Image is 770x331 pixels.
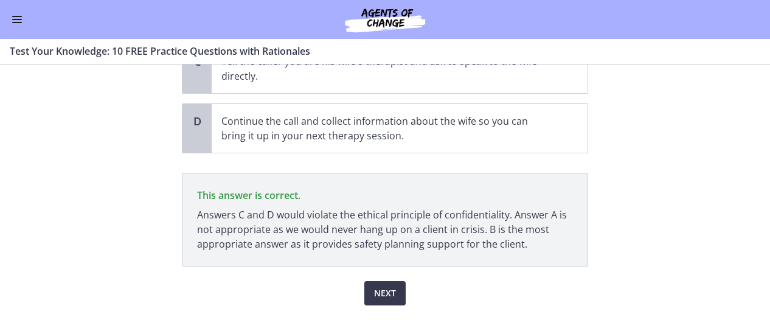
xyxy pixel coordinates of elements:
p: Continue the call and collect information about the wife so you can bring it up in your next ther... [221,114,553,143]
span: Next [374,286,396,301]
p: Tell the caller you are his wife's therapist and ask to speak to the wife directly. [221,54,553,83]
p: Answers C and D would violate the ethical principle of confidentiality. Answer A is not appropria... [197,207,573,251]
span: This answer is correct. [197,189,300,202]
img: Agents of Change [312,5,458,34]
span: D [190,114,204,128]
button: Enable menu [10,12,24,27]
button: Next [364,281,406,305]
h3: Test Your Knowledge: 10 FREE Practice Questions with Rationales [10,44,746,58]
